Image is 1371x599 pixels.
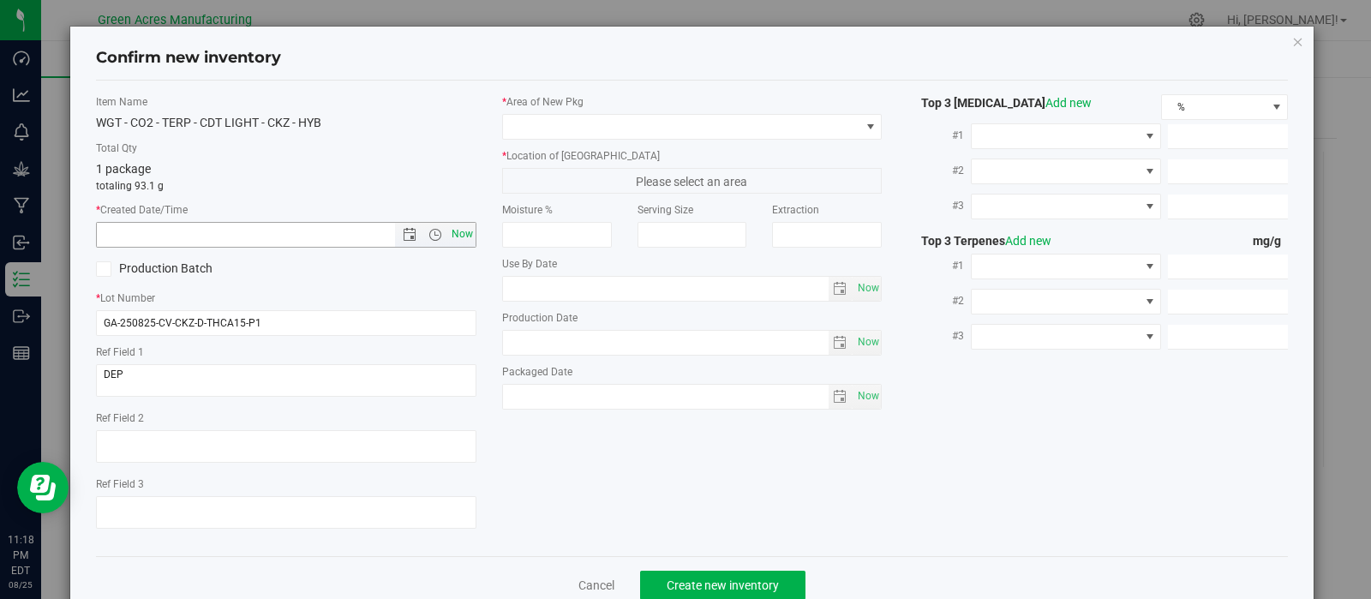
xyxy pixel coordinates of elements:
[1162,95,1266,119] span: %
[829,331,853,355] span: select
[502,94,883,110] label: Area of New Pkg
[1253,234,1288,248] span: mg/g
[1005,234,1051,248] a: Add new
[502,364,883,380] label: Packaged Date
[395,228,424,242] span: Open the date view
[853,385,881,409] span: select
[96,476,476,492] label: Ref Field 3
[907,285,971,316] label: #2
[907,234,1051,248] span: Top 3 Terpenes
[96,114,476,132] div: WGT - CO2 - TERP - CDT LIGHT - CKZ - HYB
[853,384,883,409] span: Set Current date
[578,577,614,594] a: Cancel
[667,578,779,592] span: Create new inventory
[96,410,476,426] label: Ref Field 2
[853,277,881,301] span: select
[853,331,881,355] span: select
[502,168,883,194] span: Please select an area
[853,276,883,301] span: Set Current date
[420,228,449,242] span: Open the time view
[907,190,971,221] label: #3
[907,155,971,186] label: #2
[96,202,476,218] label: Created Date/Time
[96,47,281,69] h4: Confirm new inventory
[96,141,476,156] label: Total Qty
[96,344,476,360] label: Ref Field 1
[96,178,476,194] p: totaling 93.1 g
[829,277,853,301] span: select
[1045,96,1092,110] a: Add new
[502,202,612,218] label: Moisture %
[829,385,853,409] span: select
[96,162,151,176] span: 1 package
[853,330,883,355] span: Set Current date
[638,202,747,218] label: Serving Size
[907,120,971,151] label: #1
[447,222,476,247] span: Set Current date
[96,260,273,278] label: Production Batch
[17,462,69,513] iframe: Resource center
[907,250,971,281] label: #1
[907,96,1092,110] span: Top 3 [MEDICAL_DATA]
[907,320,971,351] label: #3
[772,202,882,218] label: Extraction
[96,291,476,306] label: Lot Number
[502,256,883,272] label: Use By Date
[502,310,883,326] label: Production Date
[502,148,883,164] label: Location of [GEOGRAPHIC_DATA]
[96,94,476,110] label: Item Name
